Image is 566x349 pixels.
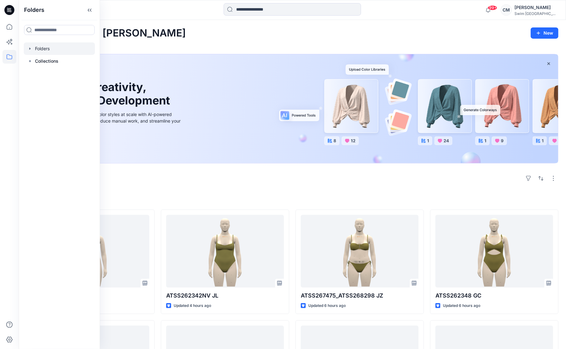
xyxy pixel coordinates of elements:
[435,291,553,300] p: ATSS262348 GC
[26,196,559,203] h4: Styles
[166,215,284,288] a: ATSS262342NV JL
[514,4,558,11] div: [PERSON_NAME]
[435,215,553,288] a: ATSS262348 GC
[531,27,559,39] button: New
[35,57,58,65] p: Collections
[42,111,182,131] div: Explore ideas faster and recolor styles at scale with AI-powered tools that boost creativity, red...
[301,215,419,288] a: ATSS267475_ATSS268298 JZ
[301,291,419,300] p: ATSS267475_ATSS268298 JZ
[174,303,211,309] p: Updated 4 hours ago
[443,303,480,309] p: Updated 6 hours ago
[42,138,182,151] a: Discover more
[501,4,512,16] div: CM
[166,291,284,300] p: ATSS262342NV JL
[42,80,173,107] h1: Unleash Creativity, Speed Up Development
[26,27,186,39] h2: Welcome back, [PERSON_NAME]
[488,5,497,10] span: 99+
[514,11,558,16] div: Swim [GEOGRAPHIC_DATA]
[308,303,346,309] p: Updated 6 hours ago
